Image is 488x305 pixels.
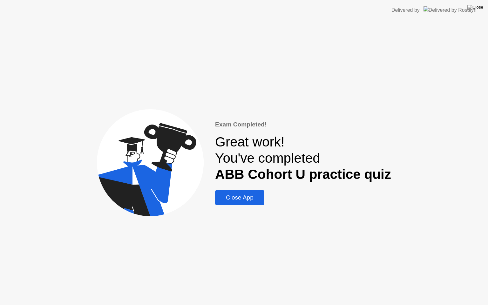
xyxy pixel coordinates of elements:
button: Close App [215,190,264,205]
div: Delivered by [391,6,420,14]
b: ABB Cohort U practice quiz [215,167,391,182]
img: Delivered by Rosalyn [424,6,477,14]
div: Close App [217,194,262,201]
img: Close [467,5,483,10]
div: Great work! You've completed [215,134,391,182]
div: Exam Completed! [215,120,391,129]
